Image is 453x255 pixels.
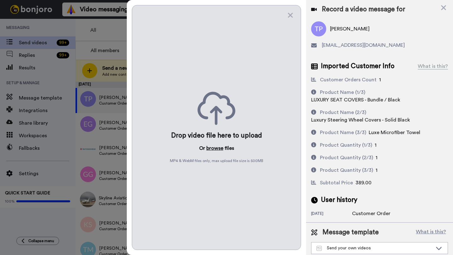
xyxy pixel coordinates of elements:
div: Customer Order [352,210,390,217]
span: 1 [376,168,377,173]
div: What is this? [418,62,448,70]
button: What is this? [414,228,448,237]
span: 1 [379,77,381,82]
span: 1 [376,155,377,160]
div: [DATE] [311,211,352,217]
div: Drop video file here to upload [171,131,262,140]
span: User history [321,195,357,205]
span: MP4 & WebM files only, max upload file size is 500 MB [170,158,263,163]
span: 1 [375,143,377,148]
span: Luxe Microfiber Towel [369,130,420,135]
span: Imported Customer Info [321,62,394,71]
div: Product Name (2/3) [320,109,366,116]
span: Luxury Steering Wheel Covers - Solid Black [311,117,410,122]
span: LUXURY SEAT COVERS - Bundle / Black [311,97,400,102]
span: 389.00 [355,180,372,185]
div: Send your own videos [316,245,433,251]
span: Message template [322,228,379,237]
div: Product Quantity (2/3) [320,154,373,161]
button: browse [206,144,223,152]
span: [EMAIL_ADDRESS][DOMAIN_NAME] [322,41,405,49]
div: Customer Orders Count [320,76,377,84]
img: Message-temps.svg [316,246,322,251]
div: Product Name (1/3) [320,89,365,96]
div: Product Quantity (1/3) [320,141,372,149]
p: Or files [199,144,234,152]
div: Product Name (3/3) [320,129,366,136]
div: Product Quantity (3/3) [320,166,373,174]
div: Subtotal Price [320,179,353,187]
